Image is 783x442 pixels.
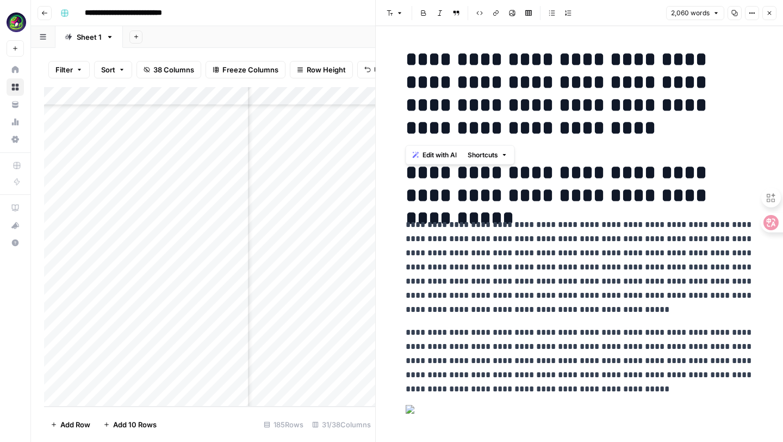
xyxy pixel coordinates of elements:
div: 31/38 Columns [308,416,375,433]
button: What's new? [7,217,24,234]
a: Home [7,61,24,78]
a: Sheet 1 [55,26,123,48]
span: Shortcuts [468,150,498,160]
span: 38 Columns [153,64,194,75]
button: Edit with AI [408,148,461,162]
button: Filter [48,61,90,78]
img: Meshy Logo [7,13,26,32]
button: Add Row [44,416,97,433]
button: Add 10 Rows [97,416,163,433]
span: Sort [101,64,115,75]
span: Row Height [307,64,346,75]
span: 2,060 words [671,8,710,18]
a: Browse [7,78,24,96]
button: Shortcuts [463,148,512,162]
span: Add 10 Rows [113,419,157,430]
button: 2,060 words [666,6,724,20]
span: Filter [55,64,73,75]
a: Your Data [7,96,24,113]
span: Add Row [60,419,90,430]
button: 38 Columns [136,61,201,78]
a: Usage [7,113,24,131]
span: Freeze Columns [222,64,278,75]
button: Help + Support [7,234,24,251]
button: Workspace: Meshy [7,9,24,36]
span: Edit with AI [422,150,457,160]
div: 185 Rows [259,416,308,433]
div: Sheet 1 [77,32,102,42]
a: Settings [7,131,24,148]
a: AirOps Academy [7,199,24,217]
button: Undo [357,61,400,78]
div: What's new? [7,217,23,234]
button: Freeze Columns [206,61,285,78]
button: Sort [94,61,132,78]
button: Row Height [290,61,353,78]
